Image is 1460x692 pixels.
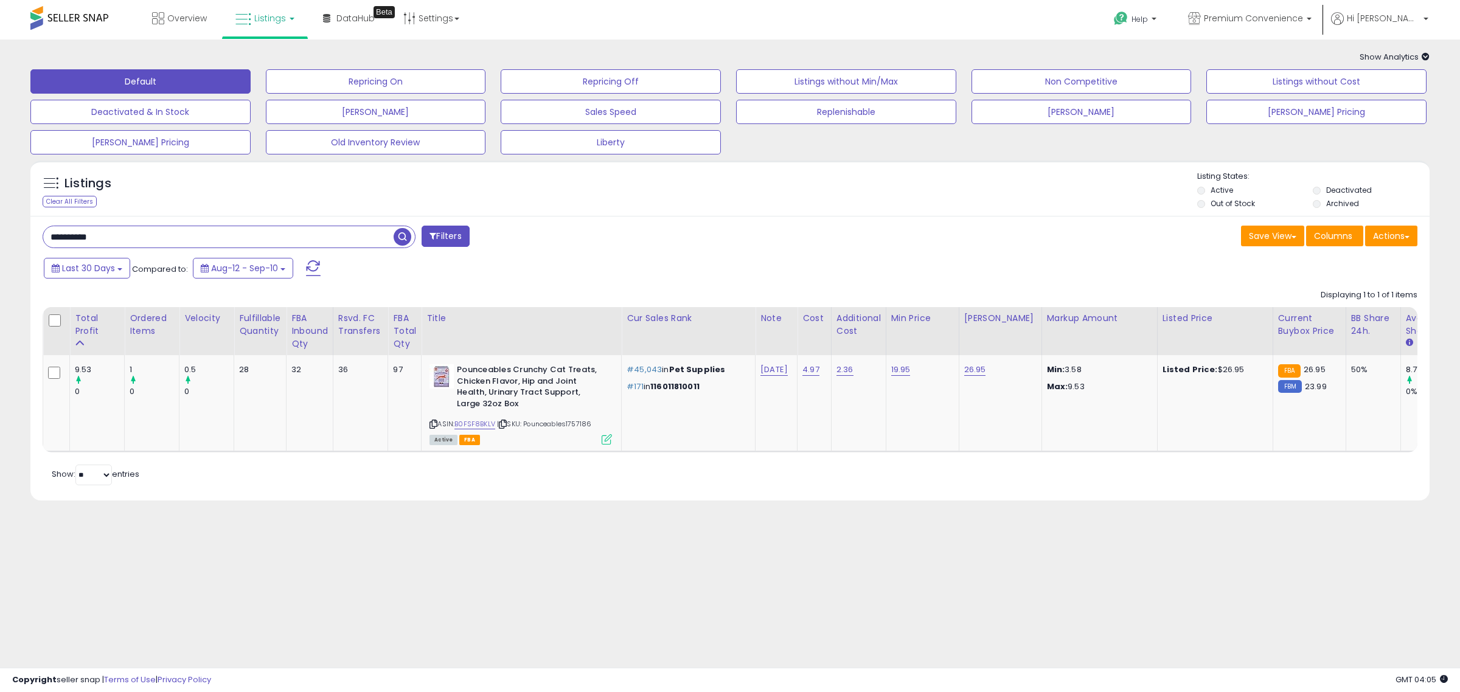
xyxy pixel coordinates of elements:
i: Get Help [1113,11,1128,26]
p: in [627,364,746,375]
p: 9.53 [1047,381,1148,392]
span: Show: entries [52,468,139,480]
div: 32 [291,364,324,375]
span: Show Analytics [1360,51,1430,63]
button: Repricing Off [501,69,721,94]
div: Current Buybox Price [1278,312,1341,337]
p: 3.58 [1047,364,1148,375]
img: 41yKP1wscML._SL40_.jpg [429,364,454,389]
span: Columns [1314,230,1352,242]
a: [DATE] [760,364,788,376]
span: Pet Supplies [669,364,726,375]
button: Listings without Min/Max [736,69,956,94]
button: [PERSON_NAME] [266,100,486,124]
a: 19.95 [891,364,911,376]
div: 9.53 [75,364,124,375]
div: Tooltip anchor [374,6,395,18]
button: Sales Speed [501,100,721,124]
div: 8.71% [1406,364,1455,375]
button: [PERSON_NAME] Pricing [30,130,251,154]
span: 26.95 [1304,364,1326,375]
strong: Max: [1047,381,1068,392]
button: [PERSON_NAME] Pricing [1206,100,1427,124]
div: BB Share 24h. [1351,312,1396,337]
a: Hi [PERSON_NAME] [1331,12,1428,40]
label: Deactivated [1326,185,1372,195]
span: Compared to: [132,263,188,275]
div: Avg BB Share [1406,312,1450,337]
p: Listing States: [1197,171,1430,182]
div: Rsvd. FC Transfers [338,312,383,337]
span: Last 30 Days [62,262,115,274]
div: Note [760,312,792,325]
button: Save View [1241,226,1304,246]
button: [PERSON_NAME] [972,100,1192,124]
span: Premium Convenience [1204,12,1303,24]
button: Deactivated & In Stock [30,100,251,124]
div: FBA inbound Qty [291,312,328,350]
b: Pounceables Crunchy Cat Treats, Chicken Flavor, Hip and Joint Health, Urinary Tract Support, Larg... [457,364,605,412]
div: Velocity [184,312,229,325]
div: $26.95 [1163,364,1264,375]
small: FBM [1278,380,1302,393]
div: 97 [393,364,412,375]
div: Additional Cost [836,312,881,337]
span: All listings currently available for purchase on Amazon [429,435,457,445]
a: 2.36 [836,364,853,376]
div: Min Price [891,312,954,325]
button: Last 30 Days [44,258,130,279]
button: Old Inventory Review [266,130,486,154]
div: [PERSON_NAME] [964,312,1037,325]
div: Total Profit [75,312,119,337]
label: Archived [1326,198,1359,209]
span: 116011810011 [650,381,700,392]
a: 4.97 [802,364,819,376]
button: Liberty [501,130,721,154]
div: 0% [1406,386,1455,397]
button: Default [30,69,251,94]
div: 1 [130,364,179,375]
span: Aug-12 - Sep-10 [211,262,278,274]
span: #171 [627,381,644,392]
div: Markup Amount [1047,312,1152,325]
div: 0.5 [184,364,234,375]
span: | SKU: Pounceables1757186 [497,419,591,429]
h5: Listings [64,175,111,192]
button: Replenishable [736,100,956,124]
b: Listed Price: [1163,364,1218,375]
div: Fulfillable Quantity [239,312,281,337]
label: Active [1211,185,1233,195]
p: in [627,381,746,392]
button: Aug-12 - Sep-10 [193,258,293,279]
strong: Min: [1047,364,1065,375]
span: #45,043 [627,364,662,375]
span: Overview [167,12,207,24]
a: B0FSF8BKLV [454,419,495,429]
button: Repricing On [266,69,486,94]
div: Listed Price [1163,312,1268,325]
div: Clear All Filters [43,196,97,207]
div: 0 [130,386,179,397]
div: 0 [184,386,234,397]
small: FBA [1278,364,1301,378]
div: Cost [802,312,826,325]
button: Actions [1365,226,1417,246]
div: Title [426,312,616,325]
button: Listings without Cost [1206,69,1427,94]
div: Ordered Items [130,312,174,337]
a: Help [1104,2,1169,40]
small: Avg BB Share. [1406,337,1413,348]
button: Filters [422,226,469,247]
label: Out of Stock [1211,198,1255,209]
div: 36 [338,364,379,375]
div: FBA Total Qty [393,312,416,350]
div: 28 [239,364,277,375]
span: DataHub [336,12,375,24]
span: 23.99 [1305,381,1327,392]
button: Columns [1306,226,1363,246]
span: FBA [459,435,480,445]
div: 50% [1351,364,1391,375]
button: Non Competitive [972,69,1192,94]
span: Hi [PERSON_NAME] [1347,12,1420,24]
div: Cur Sales Rank [627,312,750,325]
